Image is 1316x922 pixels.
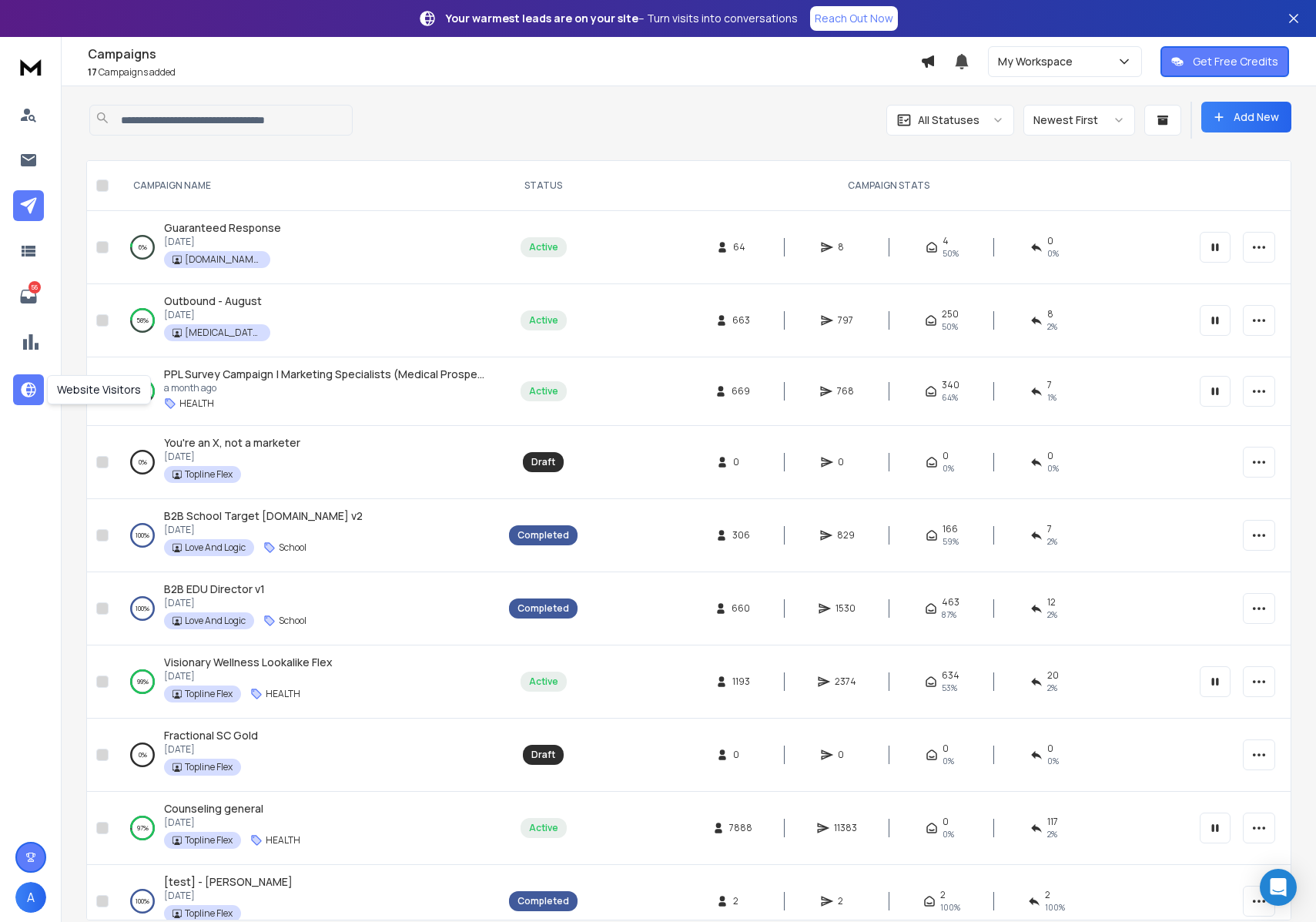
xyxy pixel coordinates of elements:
span: 2 [1045,889,1050,901]
p: School [279,541,306,554]
span: 50 % [943,247,959,260]
p: 58 % [136,313,149,328]
strong: Your warmest leads are on your site [446,11,638,25]
div: Active [529,314,558,327]
span: 0 [733,749,748,761]
p: 100 % [136,894,149,909]
td: 6%Guaranteed Response[DATE][DOMAIN_NAME] [115,211,500,284]
span: 20 [1047,669,1059,682]
p: 0 % [139,454,147,470]
span: 100 % [940,901,960,914]
p: [DATE] [164,451,300,463]
p: [DATE] [164,597,306,609]
div: Website Visitors [47,375,151,404]
p: Topline Flex [185,907,233,920]
span: 100 % [1045,901,1065,914]
p: 100 % [136,601,149,616]
span: 0 [733,456,748,468]
p: Topline Flex [185,688,233,700]
p: Love And Logic [185,615,246,627]
h1: Campaigns [88,45,920,63]
span: 0% [943,755,954,767]
span: 0 [943,816,949,828]
a: B2B EDU Director v1 [164,582,265,597]
span: 1530 [835,602,856,615]
p: [DATE] [164,743,258,756]
p: 0 % [139,747,147,763]
td: 97%Counseling general[DATE]Topline FlexHEALTH [115,792,500,865]
a: 56 [13,281,44,312]
span: Fractional SC Gold [164,728,258,743]
span: 463 [942,596,959,609]
p: 99 % [137,674,149,689]
span: 0% [1047,462,1059,474]
span: B2B School Target [DOMAIN_NAME] v2 [164,508,363,523]
div: Completed [517,529,569,541]
span: 64 % [942,391,958,404]
a: Counseling general [164,801,263,816]
span: 0 [1047,235,1053,247]
span: 2 % [1047,320,1057,333]
div: Open Intercom Messenger [1260,869,1297,906]
p: School [279,615,306,627]
span: Guaranteed Response [164,220,281,235]
a: Fractional SC Gold [164,728,258,743]
span: 59 % [943,535,959,548]
span: 1 % [1047,391,1056,404]
span: 50 % [942,320,958,333]
span: 53 % [942,682,957,694]
span: 0 [943,450,949,462]
p: 100 % [136,528,149,543]
span: 2 % [1047,535,1057,548]
img: logo [15,52,46,81]
p: My Workspace [998,54,1079,69]
p: – Turn visits into conversations [446,11,798,26]
p: Topline Flex [185,761,233,773]
span: 64 [733,241,748,253]
span: 829 [837,529,855,541]
span: 7888 [729,822,752,834]
span: 12 [1047,596,1056,609]
span: 8 [838,241,853,253]
p: [DATE] [164,309,270,321]
button: Newest First [1023,105,1135,136]
div: Completed [517,602,569,615]
span: 117 [1047,816,1058,828]
span: 4 [943,235,949,247]
span: 0 [838,456,853,468]
div: Draft [531,749,555,761]
td: 58%Outbound - August[DATE][MEDICAL_DATA][GEOGRAPHIC_DATA] [115,284,500,357]
p: [MEDICAL_DATA][GEOGRAPHIC_DATA] [185,327,262,339]
div: Completed [517,895,569,907]
span: 11383 [834,822,857,834]
span: 0 [1047,450,1053,462]
th: CAMPAIGN STATS [587,161,1190,211]
span: 7 [1047,379,1052,391]
span: 306 [732,529,750,541]
div: Active [529,676,558,688]
p: 56 [28,281,41,293]
a: Guaranteed Response [164,220,281,236]
p: Reach Out Now [815,11,893,26]
a: Reach Out Now [810,6,898,31]
p: a month ago [164,382,484,394]
button: Add New [1201,102,1291,132]
span: 768 [837,385,854,397]
a: PPL Survey Campaign | Marketing Specialists (Medical Prospects) [164,367,484,382]
div: Active [529,822,558,834]
button: Get Free Credits [1160,46,1289,77]
td: 58%PPL Survey Campaign | Marketing Specialists (Medical Prospects)a month agoHEALTH [115,357,500,426]
p: [DATE] [164,816,300,829]
span: 2 % [1047,828,1057,840]
p: Campaigns added [88,66,920,79]
a: [test] - [PERSON_NAME] [164,874,293,890]
button: A [15,882,46,913]
span: Outbound - August [164,293,262,308]
a: You're an X, not a marketer [164,435,300,451]
span: 797 [838,314,853,327]
span: 166 [943,523,958,535]
span: 0 [838,749,853,761]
